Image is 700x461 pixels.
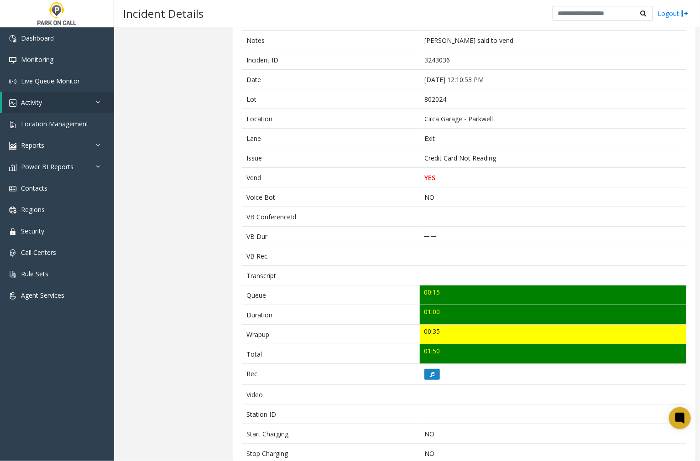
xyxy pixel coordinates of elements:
span: Location Management [21,119,89,128]
td: Voice Bot [242,187,420,207]
img: 'icon' [9,292,16,300]
span: Agent Services [21,291,64,300]
td: 00:35 [420,325,686,344]
img: 'icon' [9,185,16,192]
td: Notes [242,30,420,50]
td: VB Dur [242,227,420,246]
span: Regions [21,205,45,214]
td: VB Rec. [242,246,420,266]
td: Lot [242,89,420,109]
td: Total [242,344,420,364]
td: Duration [242,305,420,325]
span: Monitoring [21,55,53,64]
img: 'icon' [9,271,16,278]
a: Logout [658,9,689,18]
td: 3243036 [420,50,686,70]
img: 'icon' [9,207,16,214]
img: 'icon' [9,57,16,64]
td: 01:50 [420,344,686,364]
img: 'icon' [9,142,16,150]
img: 'icon' [9,78,16,85]
img: logout [681,9,689,18]
td: VB ConferenceId [242,207,420,227]
td: Rec. [242,364,420,385]
p: YES [424,173,681,182]
span: Live Queue Monitor [21,77,80,85]
td: Vend [242,168,420,187]
td: Date [242,70,420,89]
td: Transcript [242,266,420,285]
span: Call Centers [21,248,56,257]
span: Contacts [21,184,47,192]
span: Dashboard [21,34,54,42]
td: [DATE] 12:10:53 PM [420,70,686,89]
td: Queue [242,285,420,305]
td: Station ID [242,404,420,424]
td: Incident ID [242,50,420,70]
span: Security [21,227,44,235]
p: NO [424,192,681,202]
img: 'icon' [9,228,16,235]
td: 00:15 [420,285,686,305]
td: Location [242,109,420,129]
span: Rule Sets [21,269,48,278]
td: Lane [242,129,420,148]
h3: Incident Details [119,2,208,25]
td: Video [242,385,420,404]
td: 802024 [420,89,686,109]
td: __:__ [420,227,686,246]
td: 01:00 [420,305,686,325]
p: NO [424,449,681,458]
span: Activity [21,98,42,107]
a: Activity [2,92,114,113]
td: Circa Garage - Parkwell [420,109,686,129]
img: 'icon' [9,121,16,128]
img: 'icon' [9,35,16,42]
td: Wrapup [242,325,420,344]
img: 'icon' [9,164,16,171]
img: 'icon' [9,99,16,107]
td: [PERSON_NAME] said to vend [420,30,686,50]
span: Reports [21,141,44,150]
td: Exit [420,129,686,148]
p: NO [424,429,681,439]
td: Start Charging [242,424,420,444]
td: Issue [242,148,420,168]
img: 'icon' [9,249,16,257]
span: Power BI Reports [21,162,73,171]
td: Credit Card Not Reading [420,148,686,168]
